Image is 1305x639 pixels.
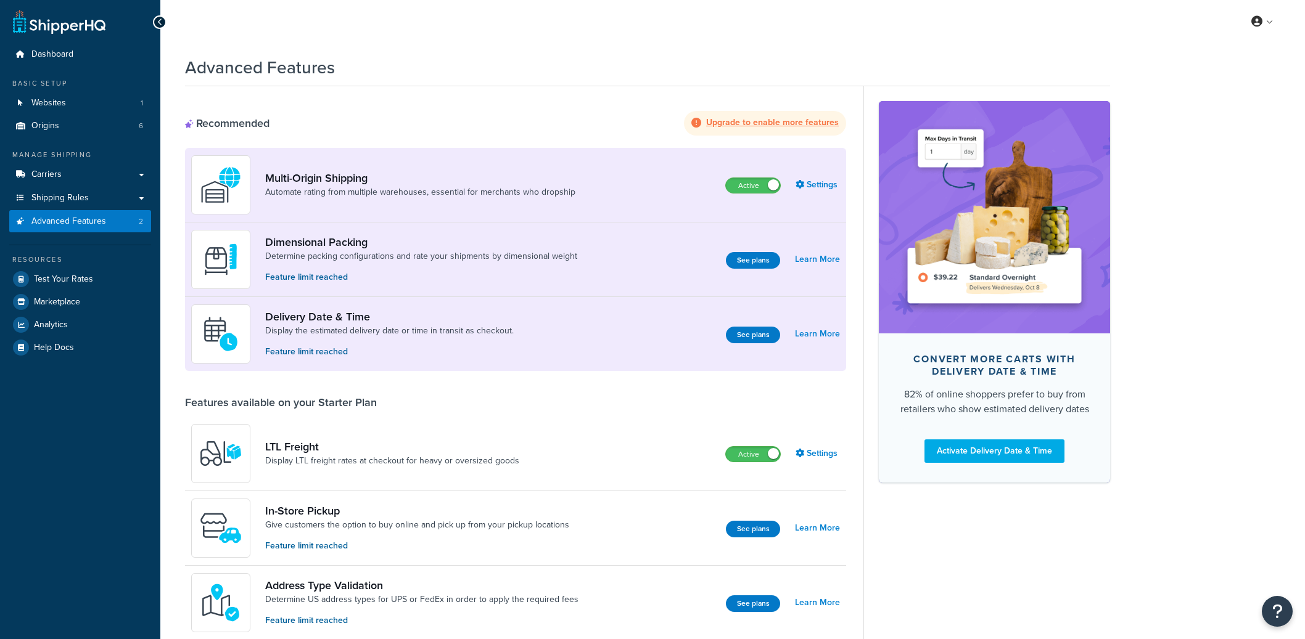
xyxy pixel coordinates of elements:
span: Analytics [34,320,68,330]
a: Activate Delivery Date & Time [924,439,1064,463]
p: Feature limit reached [265,614,578,627]
img: kIG8fy0lQAAAABJRU5ErkJggg== [199,581,242,624]
h1: Advanced Features [185,55,335,79]
span: Help Docs [34,343,74,353]
a: Shipping Rules [9,187,151,210]
img: WatD5o0RtDAAAAAElFTkSuQmCC [199,163,242,206]
a: Carriers [9,163,151,186]
div: Resources [9,254,151,265]
a: LTL Freight [265,440,519,454]
p: Feature limit reached [265,539,569,553]
a: Settings [796,176,840,193]
a: Learn More [795,325,840,343]
label: Active [726,447,780,462]
span: Origins [31,121,59,131]
a: Dimensional Packing [265,235,577,249]
span: 2 [139,216,143,227]
strong: Upgrade to enable more features [706,116,839,129]
span: Websites [31,98,66,108]
a: Marketplace [9,291,151,313]
img: gfkeb5ejjkALwAAAABJRU5ErkJggg== [199,312,242,356]
span: Dashboard [31,49,73,60]
span: Shipping Rules [31,193,89,203]
img: feature-image-ddt-36eae7f7280da8017bfb280eaccd9c446f90b1fe08728e4019434db127062ab4.png [897,120,1092,314]
a: Delivery Date & Time [265,310,514,324]
a: Settings [796,445,840,462]
a: Analytics [9,314,151,336]
a: Learn More [795,251,840,268]
a: Learn More [795,594,840,611]
a: Address Type Validation [265,579,578,592]
img: y79ZsPf0fXUFUhFXDzUgf+ktZg5F2+ohG75+v3d2s1D9TjoU8PiyCIluIjV41seZevKCRuEjTPPOKHJsQcmKCXGdfprl3L4q7... [199,432,242,475]
a: Origins6 [9,115,151,137]
a: Give customers the option to buy online and pick up from your pickup locations [265,519,569,531]
a: Advanced Features2 [9,210,151,233]
button: See plans [726,595,780,612]
a: Test Your Rates [9,268,151,290]
div: Basic Setup [9,78,151,89]
a: In-Store Pickup [265,504,569,518]
a: Dashboard [9,43,151,66]
div: Manage Shipping [9,150,151,160]
a: Learn More [795,519,840,537]
span: Marketplace [34,297,80,307]
div: Convert more carts with delivery date & time [899,353,1090,378]
label: Active [726,178,780,193]
a: Display the estimated delivery date or time in transit as checkout. [265,325,514,337]
button: See plans [726,252,780,269]
img: wfgcfpwTIucLEAAAAASUVORK5CYII= [199,507,242,550]
li: Websites [9,92,151,115]
span: 6 [139,121,143,131]
span: Advanced Features [31,216,106,227]
a: Websites1 [9,92,151,115]
a: Display LTL freight rates at checkout for heavy or oversized goods [265,455,519,467]
a: Help Docs [9,336,151,359]
div: 82% of online shoppers prefer to buy from retailers who show estimated delivery dates [899,387,1090,417]
button: Open Resource Center [1262,596,1293,627]
img: DTVBYsAAAAAASUVORK5CYII= [199,238,242,281]
a: Determine packing configurations and rate your shipments by dimensional weight [265,250,577,263]
div: Recommended [185,116,270,130]
li: Advanced Features [9,210,151,233]
p: Feature limit reached [265,345,514,359]
span: Carriers [31,169,62,180]
button: See plans [726,521,780,537]
a: Determine US address types for UPS or FedEx in order to apply the required fees [265,593,578,606]
li: Origins [9,115,151,137]
div: Features available on your Starter Plan [185,396,377,409]
a: Multi-Origin Shipping [265,171,575,185]
button: See plans [726,327,780,343]
span: 1 [141,98,143,108]
p: Feature limit reached [265,271,577,284]
span: Test Your Rates [34,274,93,285]
a: Automate rating from multiple warehouses, essential for merchants who dropship [265,186,575,198]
